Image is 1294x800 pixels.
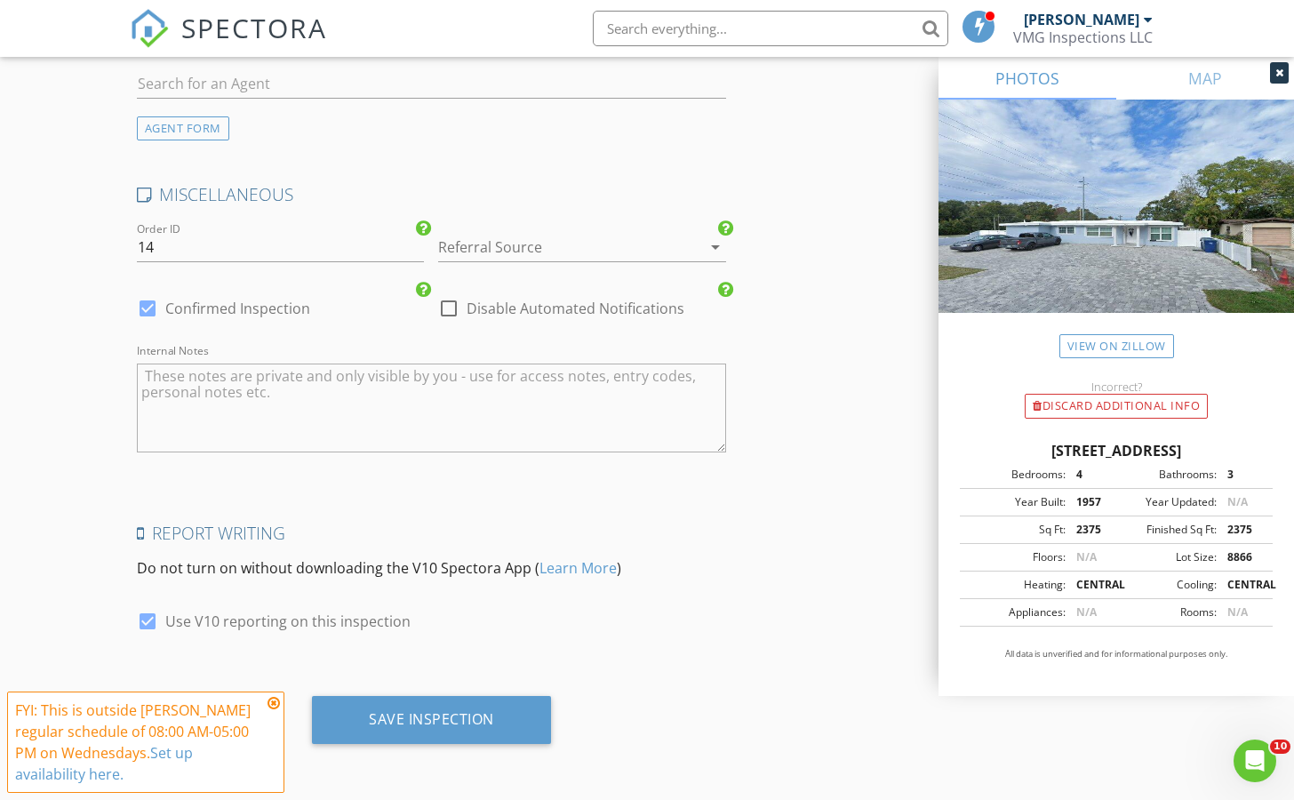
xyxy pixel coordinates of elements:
[960,440,1273,461] div: [STREET_ADDRESS]
[1066,467,1116,483] div: 4
[369,710,494,728] div: Save Inspection
[1227,494,1248,509] span: N/A
[960,648,1273,660] p: All data is unverified and for informational purposes only.
[181,9,327,46] span: SPECTORA
[1076,549,1097,564] span: N/A
[939,100,1294,356] img: streetview
[1116,549,1217,565] div: Lot Size:
[137,364,726,452] textarea: Internal Notes
[1116,522,1217,538] div: Finished Sq Ft:
[1270,740,1290,754] span: 10
[1066,494,1116,510] div: 1957
[965,494,1066,510] div: Year Built:
[965,467,1066,483] div: Bedrooms:
[165,300,310,317] label: Confirmed Inspection
[1059,334,1174,358] a: View on Zillow
[539,558,617,578] a: Learn More
[939,380,1294,394] div: Incorrect?
[1024,11,1139,28] div: [PERSON_NAME]
[1234,740,1276,782] iframe: Intercom live chat
[137,522,726,545] h4: Report Writing
[1217,467,1267,483] div: 3
[1116,604,1217,620] div: Rooms:
[1217,577,1267,593] div: CENTRAL
[467,300,684,317] label: Disable Automated Notifications
[137,69,726,99] input: Search for an Agent
[1066,522,1116,538] div: 2375
[1076,604,1097,620] span: N/A
[1227,604,1248,620] span: N/A
[593,11,948,46] input: Search everything...
[939,57,1116,100] a: PHOTOS
[965,604,1066,620] div: Appliances:
[1013,28,1153,46] div: VMG Inspections LLC
[705,236,726,258] i: arrow_drop_down
[137,183,726,206] h4: MISCELLANEOUS
[137,557,726,579] p: Do not turn on without downloading the V10 Spectora App ( )
[1116,467,1217,483] div: Bathrooms:
[1116,494,1217,510] div: Year Updated:
[965,577,1066,593] div: Heating:
[137,116,229,140] div: AGENT FORM
[1066,577,1116,593] div: CENTRAL
[1217,522,1267,538] div: 2375
[965,549,1066,565] div: Floors:
[1025,394,1208,419] div: Discard Additional info
[130,24,327,61] a: SPECTORA
[130,9,169,48] img: The Best Home Inspection Software - Spectora
[965,522,1066,538] div: Sq Ft:
[1116,57,1294,100] a: MAP
[165,612,411,630] label: Use V10 reporting on this inspection
[1116,577,1217,593] div: Cooling:
[15,700,262,785] div: FYI: This is outside [PERSON_NAME] regular schedule of 08:00 AM-05:00 PM on Wednesdays.
[1217,549,1267,565] div: 8866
